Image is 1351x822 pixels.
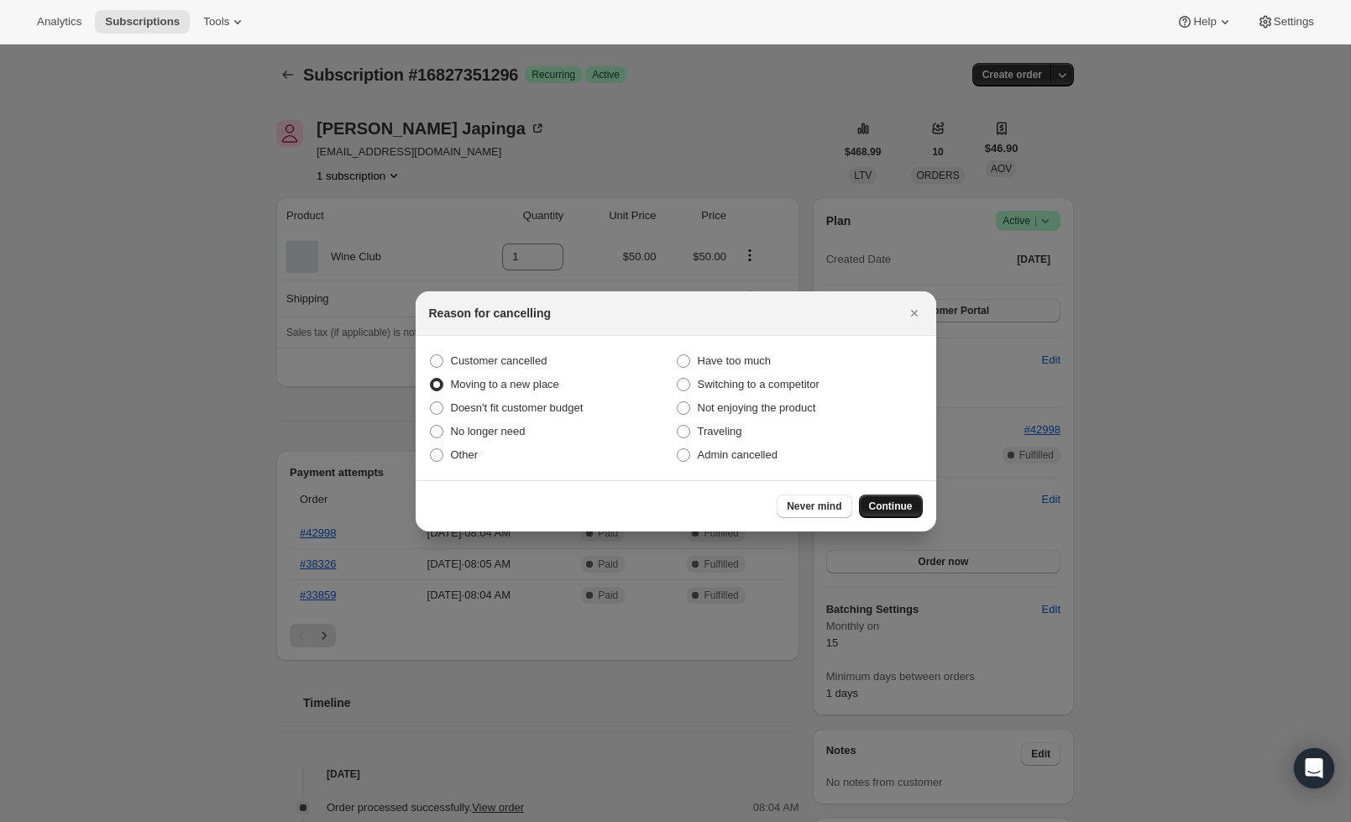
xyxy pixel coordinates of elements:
button: Settings [1247,10,1324,34]
span: Customer cancelled [451,354,547,367]
button: Close [903,301,926,325]
span: Tools [203,15,229,29]
span: Subscriptions [105,15,180,29]
span: Continue [869,500,913,513]
h2: Reason for cancelling [429,305,551,322]
span: Help [1193,15,1216,29]
button: Help [1166,10,1243,34]
div: Open Intercom Messenger [1294,748,1334,788]
span: Other [451,448,479,461]
span: No longer need [451,425,526,437]
button: Continue [859,495,923,518]
span: Doesn't fit customer budget [451,401,584,414]
span: Settings [1274,15,1314,29]
button: Subscriptions [95,10,190,34]
span: Have too much [698,354,771,367]
span: Switching to a competitor [698,378,820,390]
span: Analytics [37,15,81,29]
button: Tools [193,10,256,34]
button: Never mind [777,495,851,518]
span: Not enjoying the product [698,401,816,414]
button: Analytics [27,10,92,34]
span: Admin cancelled [698,448,778,461]
span: Moving to a new place [451,378,559,390]
span: Traveling [698,425,742,437]
span: Never mind [787,500,841,513]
